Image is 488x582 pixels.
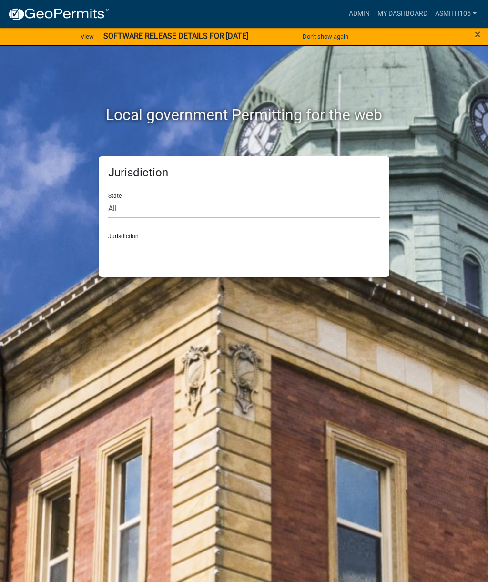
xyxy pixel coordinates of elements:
strong: SOFTWARE RELEASE DETAILS FOR [DATE] [103,31,248,41]
h2: Local government Permitting for the web [22,106,466,124]
button: Don't show again [299,29,352,44]
span: × [475,28,481,41]
h5: Jurisdiction [108,166,380,180]
a: View [77,29,98,44]
a: asmith105 [431,5,480,23]
button: Close [475,29,481,40]
a: Admin [345,5,374,23]
a: My Dashboard [374,5,431,23]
